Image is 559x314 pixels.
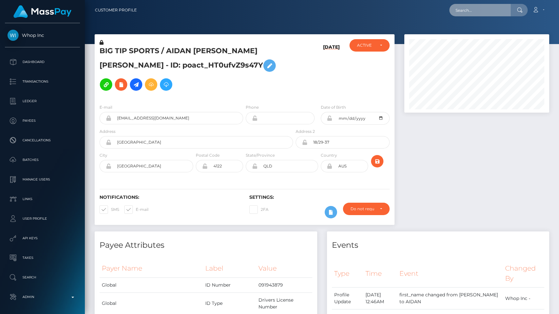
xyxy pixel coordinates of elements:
a: Manage Users [5,171,80,188]
input: Search... [449,4,511,16]
a: Initiate Payout [130,78,142,91]
p: Batches [8,155,77,165]
p: Cancellations [8,135,77,145]
span: Whop Inc [5,32,80,38]
label: Address [100,129,116,134]
div: Do not require [350,206,374,212]
p: Taxes [8,253,77,263]
th: Changed By [503,259,544,287]
th: Event [397,259,503,287]
a: API Keys [5,230,80,246]
h6: Notifications: [100,195,240,200]
th: Value [256,259,312,277]
h4: Payee Attributes [100,240,312,251]
h5: BIG TIP SPORTS / AIDAN [PERSON_NAME] [PERSON_NAME] - ID: poact_HT0ufvZ9s47Y [100,46,289,94]
a: Dashboard [5,54,80,70]
img: MassPay Logo [13,5,71,18]
th: Time [363,259,397,287]
label: E-mail [100,104,112,110]
label: Date of Birth [321,104,346,110]
button: ACTIVE [349,39,390,52]
img: Whop Inc [8,30,19,41]
th: Label [203,259,256,277]
h6: [DATE] [323,44,340,96]
label: Country [321,152,337,158]
p: Search [8,273,77,282]
td: [DATE] 12:46AM [363,288,397,309]
label: SMS [100,205,119,214]
label: State/Province [246,152,275,158]
td: Whop Inc - [503,288,544,309]
p: User Profile [8,214,77,224]
th: Type [332,259,364,287]
h4: Events [332,240,545,251]
td: Profile Update [332,288,364,309]
p: Links [8,194,77,204]
td: 091943879 [256,277,312,292]
a: User Profile [5,211,80,227]
a: Ledger [5,93,80,109]
td: ID Number [203,277,256,292]
p: Payees [8,116,77,126]
a: Customer Profile [95,3,137,17]
p: Dashboard [8,57,77,67]
button: Do not require [343,203,389,215]
a: Links [5,191,80,207]
label: E-mail [124,205,148,214]
label: Address 2 [296,129,315,134]
td: Global [100,277,203,292]
label: 2FA [249,205,269,214]
p: API Keys [8,233,77,243]
div: ACTIVE [357,43,375,48]
a: Taxes [5,250,80,266]
a: Transactions [5,73,80,90]
th: Payer Name [100,259,203,277]
p: Transactions [8,77,77,86]
a: Batches [5,152,80,168]
p: Manage Users [8,175,77,184]
p: Admin [8,292,77,302]
label: Phone [246,104,259,110]
a: Cancellations [5,132,80,149]
td: first_name changed from [PERSON_NAME] to AIDAN [397,288,503,309]
label: Postal Code [196,152,220,158]
a: Admin [5,289,80,305]
p: Ledger [8,96,77,106]
a: Payees [5,113,80,129]
label: City [100,152,107,158]
a: Search [5,269,80,286]
h6: Settings: [249,195,389,200]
